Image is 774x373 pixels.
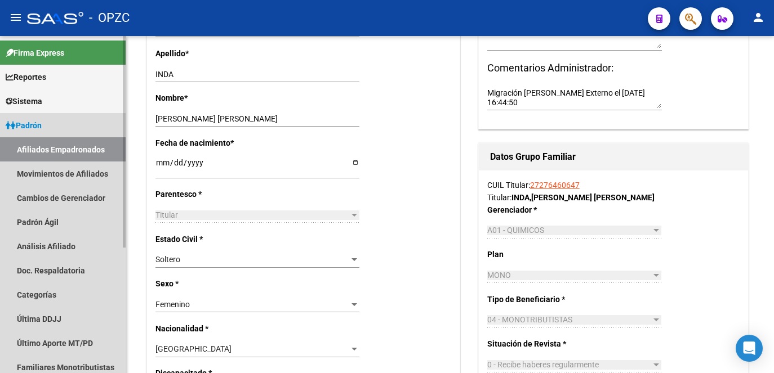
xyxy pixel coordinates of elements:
p: Tipo de Beneficiario * [487,293,572,305]
p: Apellido [155,47,244,60]
p: Sexo * [155,277,244,290]
mat-icon: person [751,11,765,24]
strong: INDA [PERSON_NAME] [PERSON_NAME] [511,193,655,202]
h3: Comentarios Administrador: [487,60,740,76]
div: CUIL Titular: Titular: [487,179,740,204]
p: Nacionalidad * [155,322,244,335]
span: 0 - Recibe haberes regularmente [487,360,599,369]
p: Gerenciador * [487,204,572,216]
p: Fecha de nacimiento [155,137,244,149]
span: 04 - MONOTRIBUTISTAS [487,315,572,324]
p: Nombre [155,92,244,104]
span: - OPZC [89,6,130,30]
span: Padrón [6,119,42,132]
p: Situación de Revista * [487,338,572,350]
span: [GEOGRAPHIC_DATA] [155,344,232,353]
a: 27276460647 [530,181,580,190]
span: Firma Express [6,47,64,59]
span: A01 - QUIMICOS [487,226,544,235]
mat-icon: menu [9,11,23,24]
span: , [530,193,531,202]
div: Open Intercom Messenger [736,335,763,362]
span: Femenino [155,300,190,309]
h1: Datos Grupo Familiar [490,148,737,166]
span: Soltero [155,255,180,264]
span: MONO [487,271,511,280]
span: Reportes [6,71,46,83]
p: Parentesco * [155,188,244,200]
p: Plan [487,248,572,260]
span: Titular [155,210,178,219]
p: Estado Civil * [155,233,244,245]
span: Sistema [6,95,42,107]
